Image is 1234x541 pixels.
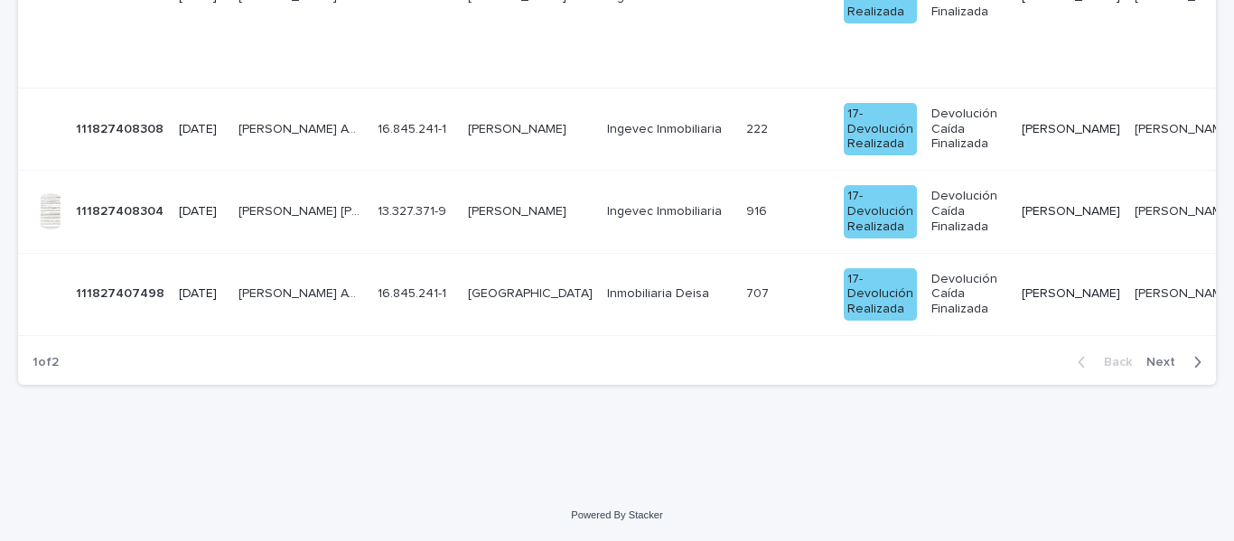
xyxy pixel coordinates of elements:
[931,189,1007,234] p: Devolución Caída Finalizada
[1135,122,1233,137] p: [PERSON_NAME]
[179,204,224,219] p: [DATE]
[238,283,367,302] p: MARTA ANDREA AYENAO FAÚNDEZ
[1022,286,1120,302] p: [PERSON_NAME]
[931,272,1007,317] p: Devolución Caída Finalizada
[844,268,917,321] div: 17-Devolución Realizada
[238,118,367,137] p: MARTA ANDREA AYENAO FAÚNDEZ
[1093,356,1132,368] span: Back
[607,122,732,137] p: Ingevec Inmobiliaria
[571,509,662,520] a: Powered By Stacker
[746,283,772,302] p: 707
[1135,286,1233,302] p: [PERSON_NAME]
[76,201,167,219] p: 111827408304
[1135,204,1233,219] p: [PERSON_NAME]
[746,118,771,137] p: 222
[1146,356,1186,368] span: Next
[746,201,771,219] p: 916
[468,286,593,302] p: [GEOGRAPHIC_DATA]
[1063,354,1139,370] button: Back
[76,118,167,137] p: 111827408308
[378,283,450,302] p: 16.845.241-1
[18,340,73,385] p: 1 of 2
[468,122,593,137] p: [PERSON_NAME]
[179,286,224,302] p: [DATE]
[378,118,450,137] p: 16.845.241-1
[378,201,450,219] p: 13.327.371-9
[1139,354,1216,370] button: Next
[844,185,917,238] div: 17-Devolución Realizada
[1022,122,1120,137] p: [PERSON_NAME]
[844,103,917,155] div: 17-Devolución Realizada
[607,286,732,302] p: Inmobiliaria Deisa
[238,201,367,219] p: KARINA MARITZA GONZALEZ TAPIA
[468,204,593,219] p: [PERSON_NAME]
[607,204,732,219] p: Ingevec Inmobiliaria
[76,283,168,302] p: 111827407498
[931,107,1007,152] p: Devolución Caída Finalizada
[1022,204,1120,219] p: [PERSON_NAME]
[179,122,224,137] p: [DATE]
